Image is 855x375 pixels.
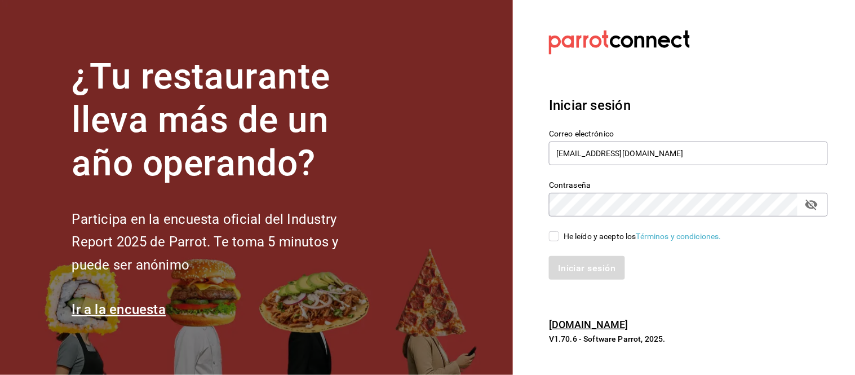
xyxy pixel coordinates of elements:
a: Términos y condiciones. [636,232,721,241]
font: V1.70.6 - Software Parrot, 2025. [549,334,666,343]
font: He leído y acepto los [564,232,636,241]
font: Participa en la encuesta oficial del Industry Report 2025 de Parrot. Te toma 5 minutos y puede se... [72,211,338,273]
a: [DOMAIN_NAME] [549,319,628,330]
button: campo de contraseña [802,195,821,214]
font: ¿Tu restaurante lleva más de un año operando? [72,55,330,184]
font: Iniciar sesión [549,98,631,113]
font: Correo electrónico [549,130,614,139]
a: Ir a la encuesta [72,302,166,317]
font: Contraseña [549,181,591,190]
input: Ingresa tu correo electrónico [549,142,828,165]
